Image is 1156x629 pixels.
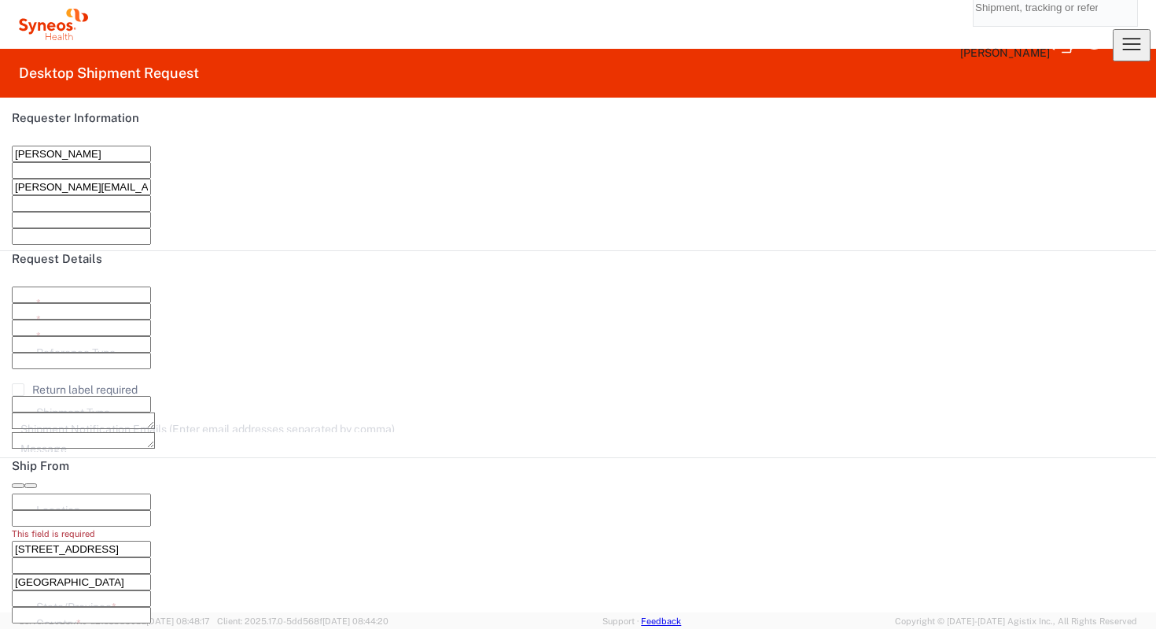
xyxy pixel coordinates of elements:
[12,383,138,396] label: Return label required
[146,616,210,626] span: [DATE] 08:48:17
[19,616,210,626] span: Server: 2025.17.0-a2fc8bd50ba
[12,110,1144,126] h2: Requester Information
[19,64,199,83] h2: Desktop Shipment Request
[641,616,681,626] a: Feedback
[217,616,388,626] span: Client: 2025.17.0-5dd568f
[960,46,1050,59] span: [PERSON_NAME]
[12,527,1144,541] div: This field is required
[602,616,642,626] a: Support
[322,616,388,626] span: [DATE] 08:44:20
[12,251,1144,267] h2: Request Details
[12,458,1144,474] h2: Ship From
